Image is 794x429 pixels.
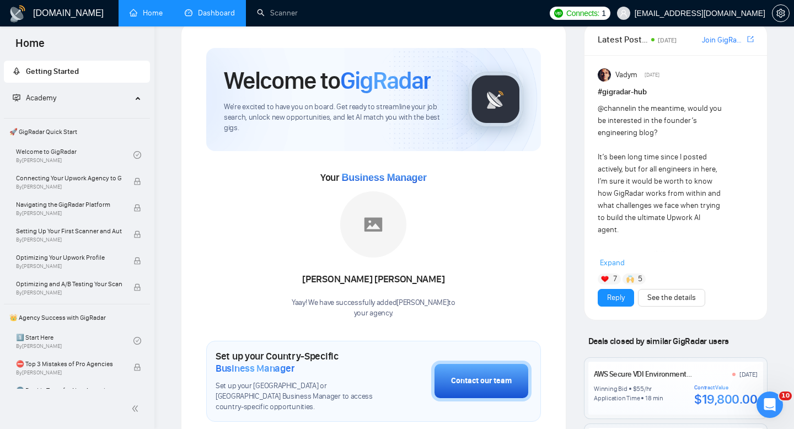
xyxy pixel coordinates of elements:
button: setting [772,4,790,22]
img: 🙌 [626,275,634,283]
span: double-left [131,403,142,414]
span: We're excited to have you on board. Get ready to streamline your job search, unlock new opportuni... [224,102,450,133]
span: By [PERSON_NAME] [16,263,122,270]
a: 1️⃣ Start HereBy[PERSON_NAME] [16,329,133,353]
div: 18 min [645,394,663,403]
span: Home [7,35,53,58]
span: 🌚 Rookie Traps for New Agencies [16,385,122,396]
button: See the details [638,289,705,307]
iframe: Intercom live chat [757,392,783,418]
img: Vadym [598,68,611,82]
span: Optimizing and A/B Testing Your Scanner for Better Results [16,278,122,289]
div: Contact our team [451,375,512,387]
span: Setting Up Your First Scanner and Auto-Bidder [16,226,122,237]
a: dashboardDashboard [185,8,235,18]
img: logo [9,5,26,23]
span: @channel [598,104,630,113]
span: 10 [779,392,792,400]
span: lock [133,363,141,371]
img: ❤️ [601,275,609,283]
span: 7 [613,274,617,285]
span: lock [133,283,141,291]
span: 🚀 GigRadar Quick Start [5,121,149,143]
span: Optimizing Your Upwork Profile [16,252,122,263]
div: Contract Value [694,384,757,391]
span: By [PERSON_NAME] [16,369,122,376]
span: [DATE] [645,70,659,80]
div: [PERSON_NAME] [PERSON_NAME] [292,270,455,289]
div: 55 [636,384,644,393]
a: See the details [647,292,696,304]
span: 👑 Agency Success with GigRadar [5,307,149,329]
div: $19,800.00 [694,391,757,407]
img: gigradar-logo.png [468,72,523,127]
a: Welcome to GigRadarBy[PERSON_NAME] [16,143,133,167]
span: ⛔ Top 3 Mistakes of Pro Agencies [16,358,122,369]
div: Winning Bid [594,384,627,393]
a: homeHome [130,8,163,18]
a: searchScanner [257,8,298,18]
span: Getting Started [26,67,79,76]
span: lock [133,204,141,212]
span: rocket [13,67,20,75]
span: By [PERSON_NAME] [16,184,122,190]
span: Latest Posts from the GigRadar Community [598,33,648,46]
span: Deals closed by similar GigRadar users [584,331,733,351]
span: check-circle [133,337,141,345]
span: Your [320,171,427,184]
img: upwork-logo.png [554,9,563,18]
h1: # gigradar-hub [598,86,754,98]
div: [DATE] [739,370,758,379]
span: user [620,9,627,17]
span: Navigating the GigRadar Platform [16,199,122,210]
span: Expand [600,258,625,267]
div: /hr [644,384,652,393]
h1: Welcome to [224,66,431,95]
p: your agency . [292,308,455,319]
span: GigRadar [340,66,431,95]
span: [DATE] [658,36,677,44]
span: Set up your [GEOGRAPHIC_DATA] or [GEOGRAPHIC_DATA] Business Manager to access country-specific op... [216,381,376,412]
div: Yaay! We have successfully added [PERSON_NAME] to [292,298,455,319]
span: lock [133,178,141,185]
span: By [PERSON_NAME] [16,237,122,243]
span: 1 [602,7,606,19]
span: Academy [13,93,56,103]
span: By [PERSON_NAME] [16,289,122,296]
a: Join GigRadar Slack Community [702,34,745,46]
span: Business Manager [341,172,426,183]
span: Connects: [566,7,599,19]
span: lock [133,257,141,265]
span: By [PERSON_NAME] [16,210,122,217]
span: fund-projection-screen [13,94,20,101]
span: 5 [638,274,642,285]
a: setting [772,9,790,18]
a: export [747,34,754,45]
button: Contact our team [431,361,532,401]
h1: Set up your Country-Specific [216,350,376,374]
a: Reply [607,292,625,304]
button: Reply [598,289,634,307]
span: Business Manager [216,362,294,374]
span: lock [133,230,141,238]
div: Application Time [594,394,640,403]
span: Vadym [615,69,637,81]
img: placeholder.png [340,191,406,258]
span: Academy [26,93,56,103]
li: Getting Started [4,61,150,83]
span: export [747,35,754,44]
span: Connecting Your Upwork Agency to GigRadar [16,173,122,184]
div: $ [633,384,637,393]
span: check-circle [133,151,141,159]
